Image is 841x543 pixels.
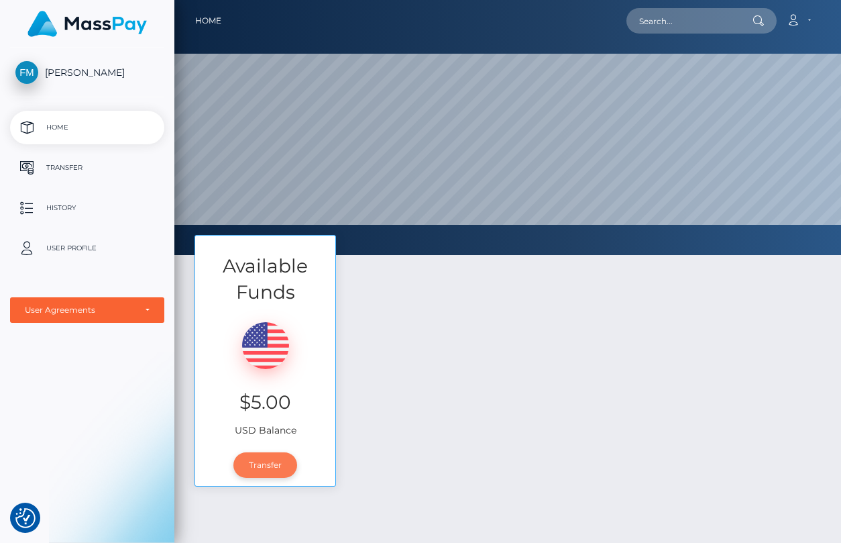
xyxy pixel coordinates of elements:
[10,66,164,79] span: [PERSON_NAME]
[15,508,36,528] img: Revisit consent button
[15,158,159,178] p: Transfer
[10,191,164,225] a: History
[10,297,164,323] button: User Agreements
[195,253,335,305] h3: Available Funds
[195,7,221,35] a: Home
[15,508,36,528] button: Consent Preferences
[27,11,147,37] img: MassPay
[233,452,297,478] a: Transfer
[205,389,325,415] h3: $5.00
[10,232,164,265] a: User Profile
[195,305,335,444] div: USD Balance
[10,151,164,185] a: Transfer
[10,111,164,144] a: Home
[25,305,135,315] div: User Agreements
[15,117,159,138] p: Home
[242,322,289,369] img: USD.png
[15,198,159,218] p: History
[15,238,159,258] p: User Profile
[626,8,752,34] input: Search...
